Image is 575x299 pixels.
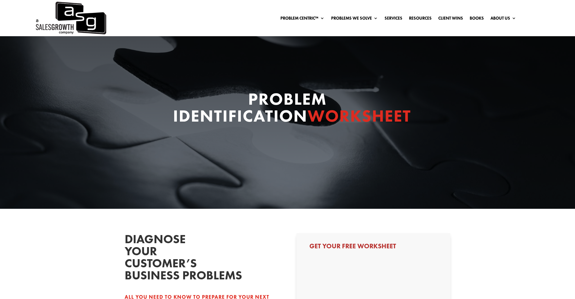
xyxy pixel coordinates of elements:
a: Books [470,16,484,23]
a: Problem Centric™ [280,16,324,23]
h3: Get Your Free Worksheet [309,243,437,253]
h2: Diagnose your customer’s business problems [125,233,215,285]
h1: Problem Identification [173,91,402,127]
span: Worksheet [308,105,411,127]
a: Problems We Solve [331,16,378,23]
a: Resources [409,16,432,23]
a: About Us [490,16,516,23]
a: Client Wins [438,16,463,23]
a: Services [385,16,402,23]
